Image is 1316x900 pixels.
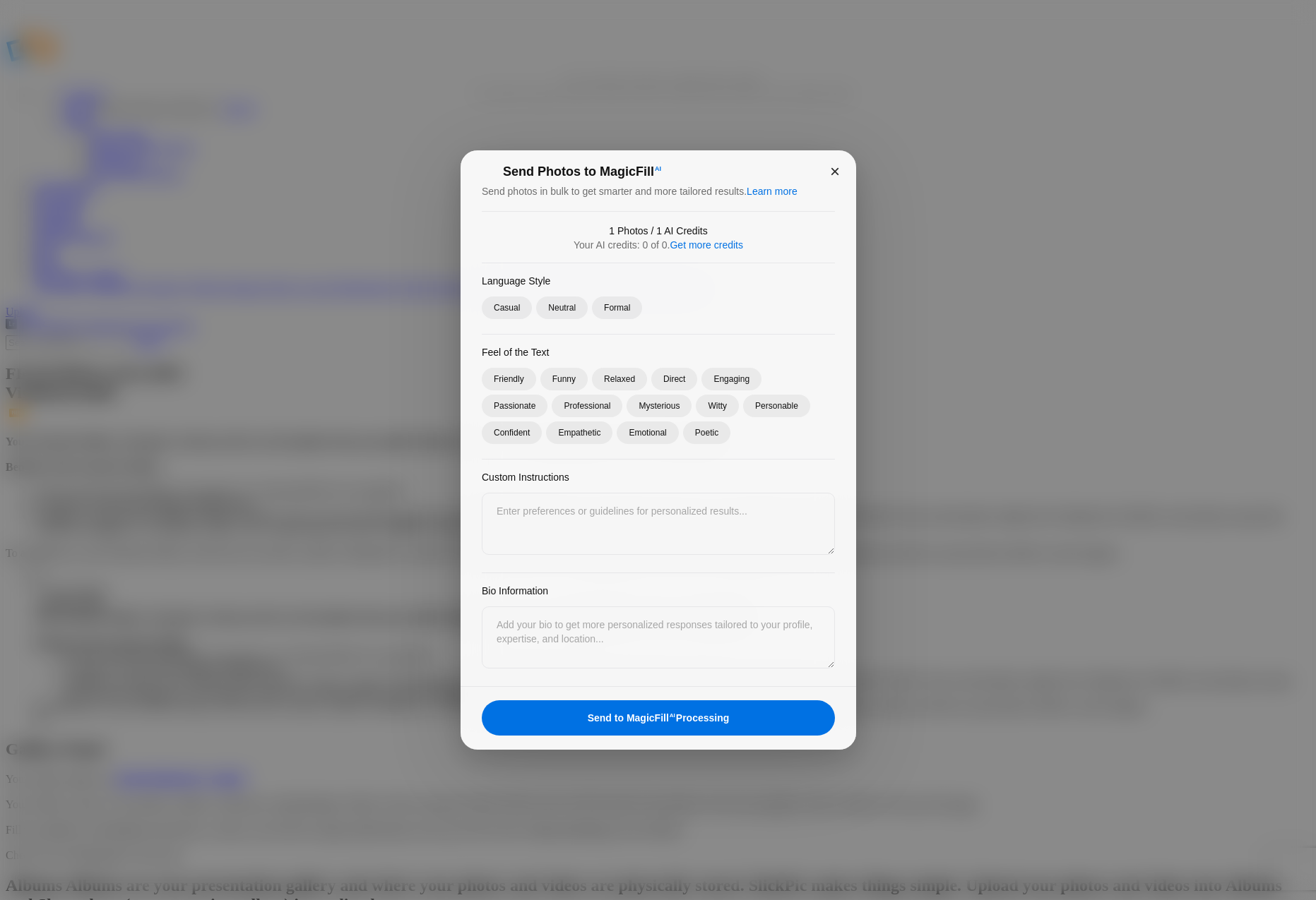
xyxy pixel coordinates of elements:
[540,368,587,390] div: Funny
[482,179,798,198] div: Send photos in bulk to get smarter and more tailored results.
[670,239,742,251] a: Get more credits
[592,296,642,319] div: Formal
[482,296,532,319] div: Casual
[482,421,542,444] div: Confident
[482,584,835,606] div: Bio Information
[552,395,622,417] div: Professional
[617,421,678,444] div: Emotional
[655,162,661,176] sup: AI
[482,345,835,368] div: Feel of the Text
[482,368,536,390] div: Friendly
[701,368,761,390] div: Engaging
[482,164,798,179] div: Send Photos to MagicFill
[651,368,697,390] div: Direct
[482,238,835,252] div: Your AI credits: 0 of 0.
[682,421,730,444] div: Poetic
[482,274,835,296] div: Language Style
[669,709,675,723] sup: AI
[546,421,612,444] div: Empathetic
[592,368,647,390] div: Relaxed
[747,186,798,197] a: Learn more
[482,700,835,736] div: Send to MagicFill Processing
[696,395,739,417] div: Witty
[814,150,856,193] div: ×
[627,395,692,417] div: Mysterious
[482,470,835,493] div: Custom Instructions
[536,296,588,319] div: Neutral
[482,395,547,417] div: Passionate
[743,395,810,417] div: Personable
[482,224,835,238] div: 1 Photos / 1 AI Credits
